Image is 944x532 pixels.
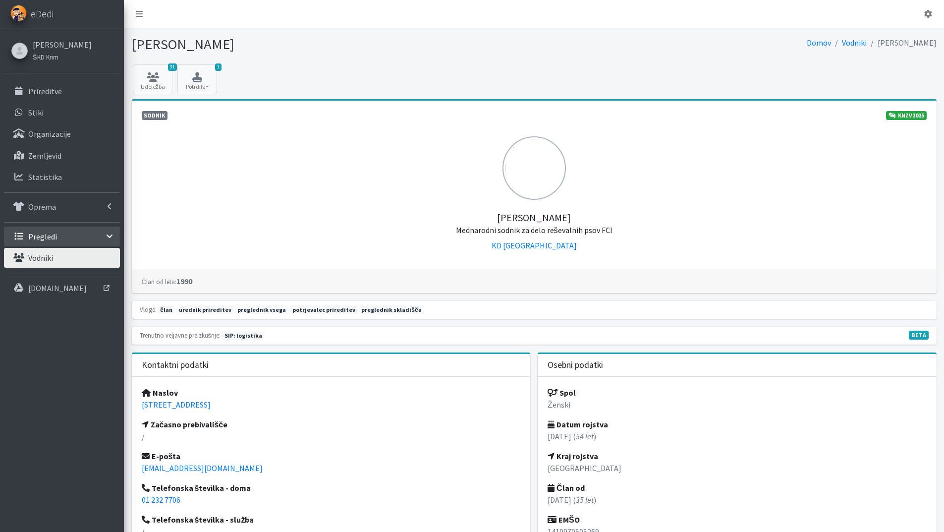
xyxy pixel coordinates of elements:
[548,483,585,493] strong: Član od
[456,225,612,235] small: Mednarodni sodnik za delo reševalnih psov FCI
[28,253,53,263] p: Vodniki
[548,388,576,398] strong: Spol
[10,5,27,21] img: eDedi
[132,36,531,53] h1: [PERSON_NAME]
[158,305,175,314] span: član
[807,38,831,48] a: Domov
[4,278,120,298] a: [DOMAIN_NAME]
[4,146,120,166] a: Zemljevid
[886,111,927,120] a: KNZV2025
[576,495,594,505] em: 35 let
[142,200,927,236] h5: [PERSON_NAME]
[548,360,603,370] h3: Osebni podatki
[168,63,177,71] span: 31
[290,305,358,314] span: potrjevalec prireditev
[142,278,176,286] small: Član od leta:
[142,360,209,370] h3: Kontaktni podatki
[28,172,62,182] p: Statistika
[222,331,265,340] span: Naslednja preizkušnja: jesen 2026
[28,108,44,118] p: Stiki
[28,283,87,293] p: [DOMAIN_NAME]
[28,129,71,139] p: Organizacije
[576,431,594,441] em: 54 let
[177,64,217,94] button: 1 Potrdila
[142,483,251,493] strong: Telefonska številka - doma
[142,111,168,120] span: Sodnik
[4,248,120,268] a: Vodniki
[142,388,178,398] strong: Naslov
[4,167,120,187] a: Statistika
[142,515,254,525] strong: Telefonska številka - služba
[33,51,92,62] a: ŠKD Krim
[28,151,61,161] p: Zemljevid
[142,400,211,410] a: [STREET_ADDRESS]
[215,63,222,71] span: 1
[33,53,58,61] small: ŠKD Krim
[548,430,927,442] p: [DATE] ( )
[142,495,180,505] a: 01 232 7706
[359,305,424,314] span: preglednik skladišča
[140,331,221,339] small: Trenutno veljavne preizkušnje:
[28,232,57,241] p: Pregledi
[842,38,867,48] a: Vodniki
[4,124,120,144] a: Organizacije
[140,305,157,313] small: Vloge:
[867,36,937,50] li: [PERSON_NAME]
[176,305,234,314] span: urednik prireditev
[142,276,192,286] strong: 1990
[142,419,228,429] strong: Začasno prebivališče
[548,494,927,506] p: [DATE] ( )
[133,64,172,94] a: 31 Udeležba
[4,81,120,101] a: Prireditve
[492,240,577,250] a: KD [GEOGRAPHIC_DATA]
[235,305,288,314] span: preglednik vsega
[142,430,521,442] p: /
[548,515,580,525] strong: EMŠO
[142,463,263,473] a: [EMAIL_ADDRESS][DOMAIN_NAME]
[4,197,120,217] a: Oprema
[28,86,62,96] p: Prireditve
[4,103,120,122] a: Stiki
[548,399,927,411] p: Ženski
[31,6,54,21] span: eDedi
[28,202,56,212] p: Oprema
[548,462,927,474] p: [GEOGRAPHIC_DATA]
[142,451,181,461] strong: E-pošta
[548,451,598,461] strong: Kraj rojstva
[909,331,929,340] span: V fazi razvoja
[548,419,608,429] strong: Datum rojstva
[33,39,92,51] a: [PERSON_NAME]
[4,227,120,246] a: Pregledi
